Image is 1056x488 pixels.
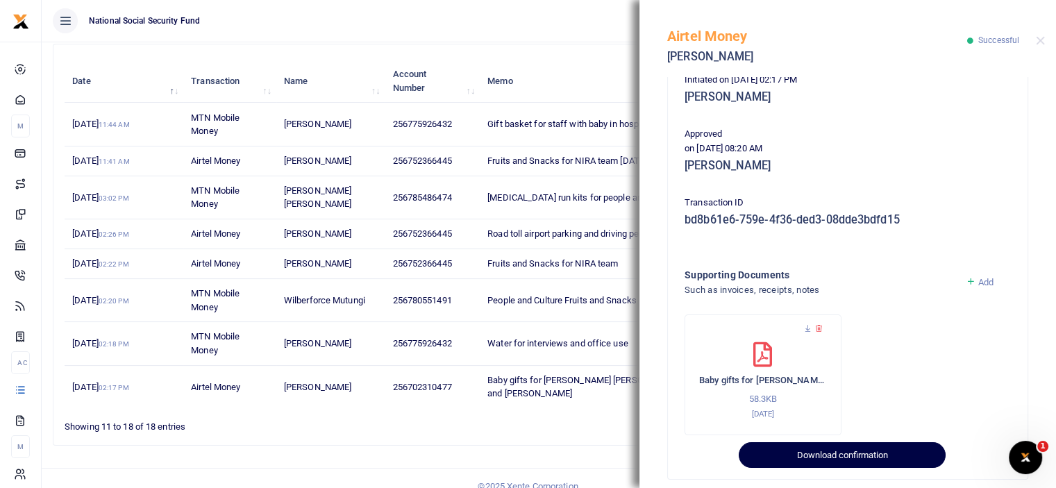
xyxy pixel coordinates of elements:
h5: [PERSON_NAME] [685,159,1011,173]
div: Showing 11 to 18 of 18 entries [65,412,462,434]
p: 58.3KB [699,392,827,407]
span: [DATE] [72,295,128,305]
iframe: Intercom live chat [1009,441,1042,474]
span: [PERSON_NAME] [PERSON_NAME] [284,185,351,210]
button: Close [1036,36,1045,45]
span: 256752366445 [392,258,451,269]
span: People and Culture Fruits and Snacks [DATE] to [DATE] [487,295,703,305]
span: Airtel Money [191,382,240,392]
small: 11:44 AM [99,121,130,128]
span: 256780551491 [392,295,451,305]
small: 02:22 PM [99,260,129,268]
span: Road toll airport parking and driving permit renewal [487,228,688,239]
span: [DATE] [72,382,128,392]
p: Approved [685,127,1011,142]
small: 02:17 PM [99,384,129,392]
span: 256752366445 [392,155,451,166]
h5: Airtel Money [667,28,967,44]
a: Add [966,277,994,287]
span: 256752366445 [392,228,451,239]
small: 02:18 PM [99,340,129,348]
span: [PERSON_NAME] [284,382,351,392]
span: 1 [1037,441,1048,452]
th: Transaction: activate to sort column ascending [183,60,276,103]
span: [DATE] [72,192,128,203]
span: MTN Mobile Money [191,331,240,355]
li: M [11,115,30,137]
span: Wilberforce Mutungi [284,295,365,305]
span: [PERSON_NAME] [284,228,351,239]
small: [DATE] [751,409,774,419]
span: Airtel Money [191,228,240,239]
span: [DATE] [72,338,128,348]
p: on [DATE] 08:20 AM [685,142,1011,156]
span: Gift basket for staff with baby in hospital [487,119,651,129]
span: National Social Security Fund [83,15,206,27]
a: logo-small logo-large logo-large [12,15,29,26]
span: Water for interviews and office use [487,338,628,348]
h4: Supporting Documents [685,267,955,283]
th: Name: activate to sort column ascending [276,60,385,103]
small: 02:20 PM [99,297,129,305]
img: logo-small [12,13,29,30]
span: [DATE] [72,119,129,129]
span: [PERSON_NAME] [284,119,351,129]
div: Baby gifts for Anna Mary, Noelina and Phionah [685,314,841,435]
span: 256775926432 [392,119,451,129]
span: [DATE] [72,258,128,269]
th: Date: activate to sort column descending [65,60,183,103]
th: Memo: activate to sort column ascending [480,60,734,103]
p: Initiated on [DATE] 02:17 PM [685,73,1011,87]
th: Account Number: activate to sort column ascending [385,60,480,103]
span: Airtel Money [191,155,240,166]
span: Successful [978,35,1019,45]
span: 256775926432 [392,338,451,348]
p: Transaction ID [685,196,1011,210]
h5: [PERSON_NAME] [685,90,1011,104]
h5: [PERSON_NAME] [667,50,967,64]
li: Ac [11,351,30,374]
h5: bd8b61e6-759e-4f36-ded3-08dde3bdfd15 [685,213,1011,227]
span: Add [978,277,994,287]
li: M [11,435,30,458]
span: Airtel Money [191,258,240,269]
h4: Such as invoices, receipts, notes [685,283,955,298]
button: Download confirmation [739,442,945,469]
span: [PERSON_NAME] [284,338,351,348]
span: [DATE] [72,155,129,166]
span: Fruits and Snacks for NIRA team [DATE] [487,155,646,166]
small: 02:26 PM [99,230,129,238]
span: [MEDICAL_DATA] run kits for people and culture staff [487,192,698,203]
span: 256702310477 [392,382,451,392]
span: Baby gifts for [PERSON_NAME] [PERSON_NAME] Noelina and [PERSON_NAME] [487,375,713,399]
span: 256785486474 [392,192,451,203]
small: 03:02 PM [99,194,129,202]
h6: Baby gifts for [PERSON_NAME] [PERSON_NAME], [PERSON_NAME] and [PERSON_NAME] [699,375,827,386]
span: MTN Mobile Money [191,112,240,137]
small: 11:41 AM [99,158,130,165]
span: [DATE] [72,228,128,239]
span: Fruits and Snacks for NIRA team [487,258,618,269]
span: MTN Mobile Money [191,185,240,210]
span: MTN Mobile Money [191,288,240,312]
span: [PERSON_NAME] [284,155,351,166]
span: [PERSON_NAME] [284,258,351,269]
